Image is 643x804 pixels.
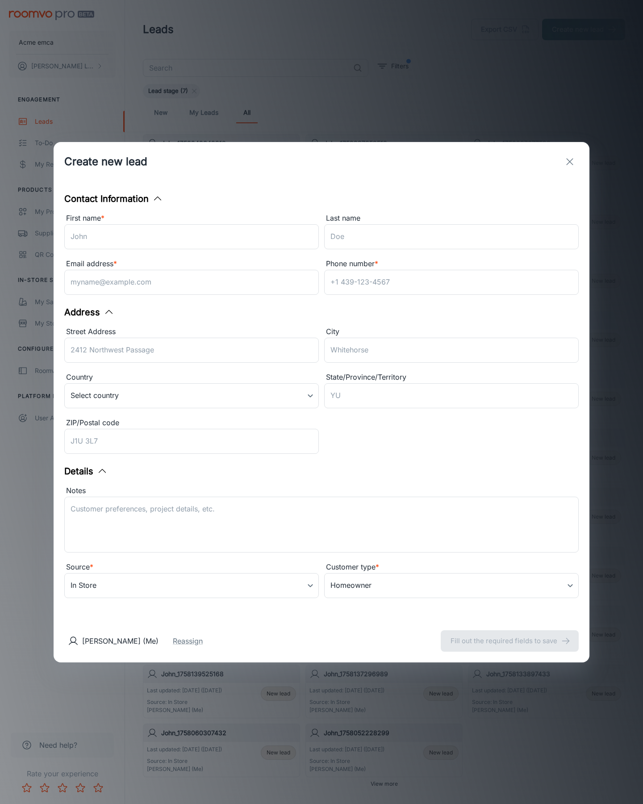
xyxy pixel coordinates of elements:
input: myname@example.com [64,270,319,295]
div: First name [64,213,319,224]
input: YU [324,383,579,408]
h1: Create new lead [64,154,147,170]
div: Phone number [324,258,579,270]
div: Last name [324,213,579,224]
input: Doe [324,224,579,249]
input: 2412 Northwest Passage [64,338,319,363]
button: exit [561,153,579,171]
div: Homeowner [324,573,579,598]
div: Select country [64,383,319,408]
p: [PERSON_NAME] (Me) [82,636,159,646]
input: +1 439-123-4567 [324,270,579,295]
button: Reassign [173,636,203,646]
input: John [64,224,319,249]
div: City [324,326,579,338]
div: Email address [64,258,319,270]
div: Country [64,372,319,383]
button: Details [64,465,108,478]
div: State/Province/Territory [324,372,579,383]
div: Source [64,561,319,573]
button: Address [64,306,114,319]
input: Whitehorse [324,338,579,363]
div: Notes [64,485,579,497]
div: Street Address [64,326,319,338]
div: In Store [64,573,319,598]
div: Customer type [324,561,579,573]
div: ZIP/Postal code [64,417,319,429]
input: J1U 3L7 [64,429,319,454]
button: Contact Information [64,192,163,205]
